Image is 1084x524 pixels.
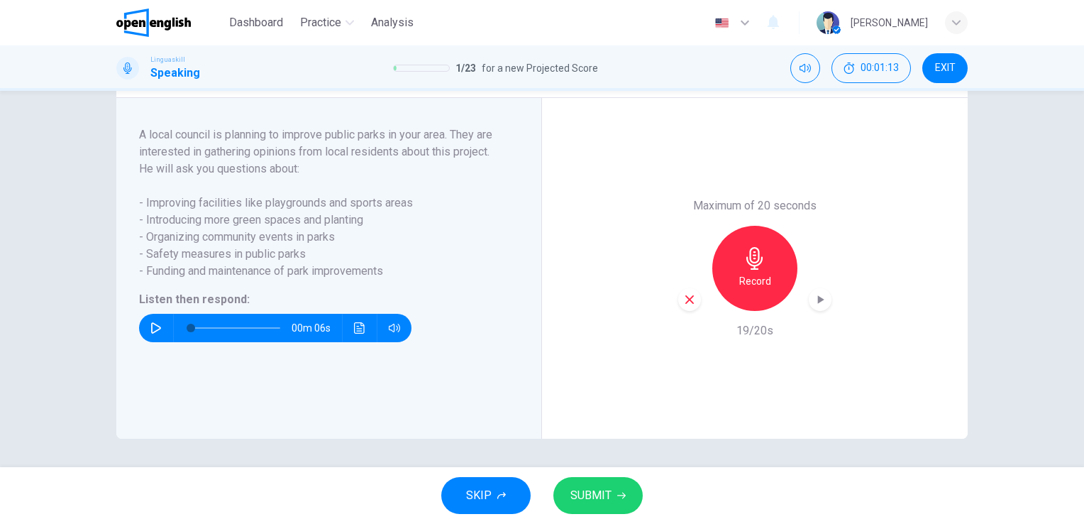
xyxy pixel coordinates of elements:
[139,212,502,229] span: - Introducing more green spaces and planting
[348,314,371,342] button: Click to see the audio transcription
[736,322,773,339] h6: 19/20s
[466,486,492,506] span: SKIP
[693,197,817,214] h6: Maximum of 20 seconds
[365,10,419,36] button: Analysis
[831,53,911,83] button: 00:01:13
[861,62,899,74] span: 00:01:13
[713,18,731,28] img: en
[712,226,797,311] button: Record
[223,10,289,36] button: Dashboard
[739,273,771,290] h6: Record
[553,477,643,514] button: SUBMIT
[300,14,341,31] span: Practice
[570,486,612,506] span: SUBMIT
[229,14,283,31] span: Dashboard
[139,195,502,212] span: - Improving facilities like playgrounds and sports areas
[790,53,820,83] div: Mute
[831,53,911,83] div: Hide
[139,291,502,308] h6: Listen then respond:
[150,65,200,82] h1: Speaking
[922,53,968,83] button: EXIT
[116,9,223,37] a: OpenEnglish logo
[441,477,531,514] button: SKIP
[150,55,185,65] span: Linguaskill
[139,263,502,280] span: - Funding and maintenance of park improvements
[455,60,476,77] span: 1 / 23
[139,229,502,246] span: - Organizing community events in parks
[139,246,502,263] span: - Safety measures in public parks
[116,9,191,37] img: OpenEnglish logo
[139,126,502,160] span: A local council is planning to improve public parks in your area. They are interested in gatherin...
[292,314,342,342] span: 00m 06s
[482,60,598,77] span: for a new Projected Score
[371,14,414,31] span: Analysis
[139,160,502,178] span: He will ask you questions about:
[935,62,956,74] span: EXIT
[294,10,360,36] button: Practice
[851,14,928,31] div: [PERSON_NAME]
[817,11,839,34] img: Profile picture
